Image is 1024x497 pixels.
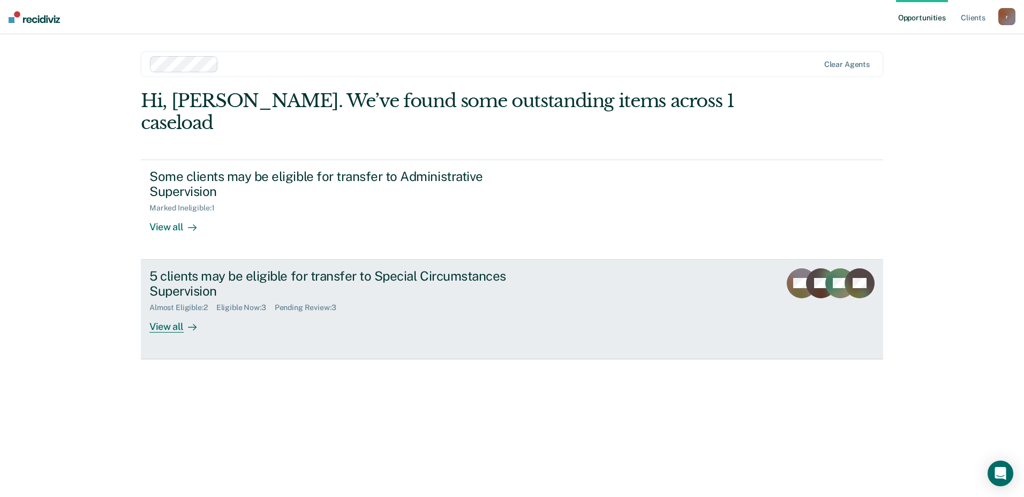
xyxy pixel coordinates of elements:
[149,213,209,234] div: View all
[149,204,223,213] div: Marked Ineligible : 1
[216,303,275,312] div: Eligible Now : 3
[988,461,1013,486] div: Open Intercom Messenger
[824,60,870,69] div: Clear agents
[149,268,525,299] div: 5 clients may be eligible for transfer to Special Circumstances Supervision
[149,169,525,200] div: Some clients may be eligible for transfer to Administrative Supervision
[275,303,345,312] div: Pending Review : 3
[9,11,60,23] img: Recidiviz
[141,160,883,260] a: Some clients may be eligible for transfer to Administrative SupervisionMarked Ineligible:1View all
[998,8,1015,25] button: r
[149,303,216,312] div: Almost Eligible : 2
[149,312,209,333] div: View all
[141,260,883,359] a: 5 clients may be eligible for transfer to Special Circumstances SupervisionAlmost Eligible:2Eligi...
[141,90,735,134] div: Hi, [PERSON_NAME]. We’ve found some outstanding items across 1 caseload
